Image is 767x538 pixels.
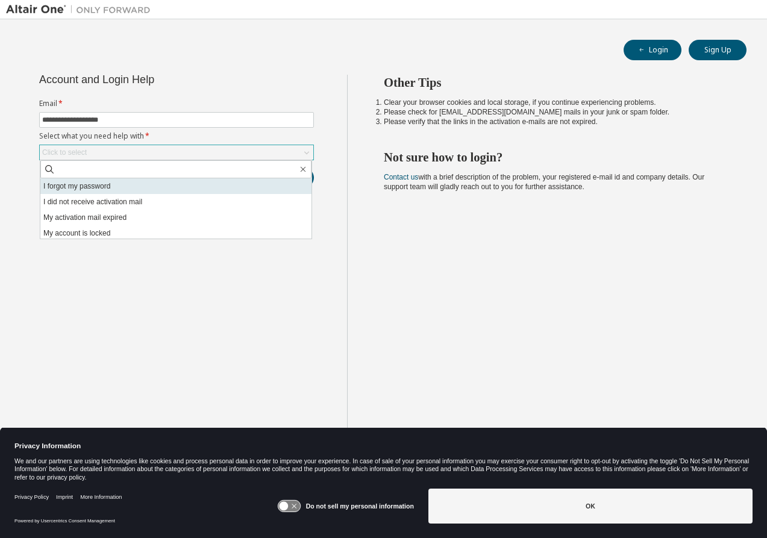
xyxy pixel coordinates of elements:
div: Click to select [40,145,313,160]
div: Click to select [42,148,87,157]
h2: Other Tips [384,75,725,90]
h2: Not sure how to login? [384,149,725,165]
button: Login [624,40,681,60]
label: Select what you need help with [39,131,314,141]
li: Please verify that the links in the activation e-mails are not expired. [384,117,725,127]
a: Contact us [384,173,418,181]
span: with a brief description of the problem, your registered e-mail id and company details. Our suppo... [384,173,704,191]
label: Email [39,99,314,108]
button: Sign Up [689,40,747,60]
li: Please check for [EMAIL_ADDRESS][DOMAIN_NAME] mails in your junk or spam folder. [384,107,725,117]
div: Account and Login Help [39,75,259,84]
li: I forgot my password [40,178,311,194]
li: Clear your browser cookies and local storage, if you continue experiencing problems. [384,98,725,107]
img: Altair One [6,4,157,16]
